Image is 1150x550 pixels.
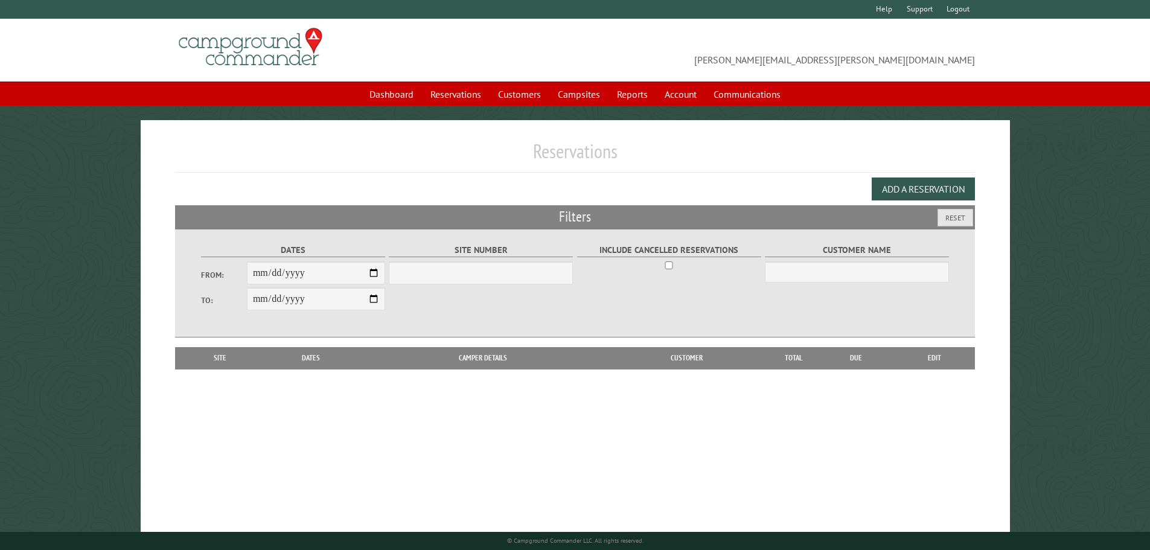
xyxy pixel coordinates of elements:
a: Reservations [423,83,488,106]
label: Dates [201,243,385,257]
label: Include Cancelled Reservations [577,243,761,257]
a: Customers [491,83,548,106]
label: From: [201,269,247,281]
h1: Reservations [175,139,976,173]
h2: Filters [175,205,976,228]
a: Communications [706,83,788,106]
label: Site Number [389,243,573,257]
th: Dates [260,347,363,369]
label: To: [201,295,247,306]
span: [PERSON_NAME][EMAIL_ADDRESS][PERSON_NAME][DOMAIN_NAME] [575,33,976,67]
label: Customer Name [765,243,949,257]
a: Dashboard [362,83,421,106]
th: Due [818,347,894,369]
th: Site [181,347,260,369]
th: Edit [894,347,976,369]
small: © Campground Commander LLC. All rights reserved. [507,537,644,545]
img: Campground Commander [175,24,326,71]
a: Campsites [551,83,607,106]
a: Reports [610,83,655,106]
button: Reset [938,209,973,226]
th: Customer [603,347,770,369]
th: Camper Details [363,347,603,369]
a: Account [657,83,704,106]
button: Add a Reservation [872,177,975,200]
th: Total [770,347,818,369]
